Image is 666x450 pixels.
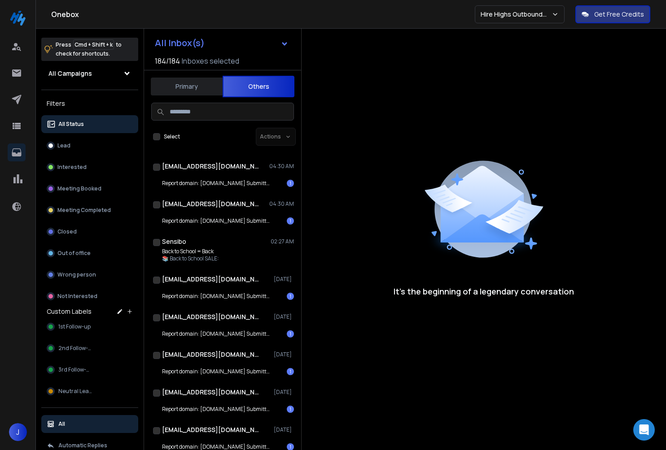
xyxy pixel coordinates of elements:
[287,368,294,375] div: 1
[41,180,138,198] button: Meeting Booked
[162,312,261,321] h1: [EMAIL_ADDRESS][DOMAIN_NAME]
[148,34,296,52] button: All Inbox(s)
[162,217,270,225] p: Report domain: [DOMAIN_NAME] Submitter: [DOMAIN_NAME]
[57,293,97,300] p: Not Interested
[58,121,84,128] p: All Status
[41,339,138,357] button: 2nd Follow-up
[41,287,138,305] button: Not Interested
[41,158,138,176] button: Interested
[41,115,138,133] button: All Status
[57,142,70,149] p: Lead
[41,201,138,219] button: Meeting Completed
[162,199,261,208] h1: [EMAIL_ADDRESS][DOMAIN_NAME]
[162,425,261,434] h1: [EMAIL_ADDRESS][DOMAIN_NAME]
[41,382,138,400] button: Neutral Leads
[274,389,294,396] p: [DATE]
[287,330,294,337] div: 1
[9,9,27,27] img: logo
[287,180,294,187] div: 1
[575,5,650,23] button: Get Free Credits
[51,9,475,20] h1: Onebox
[58,345,95,352] span: 2nd Follow-up
[162,237,186,246] h1: Sensibo
[57,185,101,192] p: Meeting Booked
[41,244,138,262] button: Out of office
[57,207,111,214] p: Meeting Completed
[151,77,223,96] button: Primary
[223,76,294,97] button: Others
[287,406,294,413] div: 1
[41,318,138,336] button: 1st Follow-up
[155,56,180,66] span: 184 / 184
[274,351,294,358] p: [DATE]
[162,350,261,359] h1: [EMAIL_ADDRESS][DOMAIN_NAME]
[73,39,114,50] span: Cmd + Shift + k
[41,97,138,110] h3: Filters
[56,40,122,58] p: Press to check for shortcuts.
[162,330,270,337] p: Report domain: [DOMAIN_NAME] Submitter: [DOMAIN_NAME]
[58,323,91,330] span: 1st Follow-up
[481,10,552,19] p: Hire Highs Outbound Engine
[57,228,77,235] p: Closed
[162,293,270,300] p: Report domain: [DOMAIN_NAME] Submitter: [DOMAIN_NAME]
[41,137,138,155] button: Lead
[162,275,261,284] h1: [EMAIL_ADDRESS][DOMAIN_NAME]
[155,39,205,48] h1: All Inbox(s)
[162,255,219,262] p: 📚 Back to School SALE:
[287,217,294,225] div: 1
[162,180,270,187] p: Report domain: [DOMAIN_NAME] Submitter: [DOMAIN_NAME]
[594,10,644,19] p: Get Free Credits
[162,388,261,397] h1: [EMAIL_ADDRESS][DOMAIN_NAME]
[269,200,294,208] p: 04:30 AM
[394,285,574,298] p: It’s the beginning of a legendary conversation
[9,423,27,441] button: J
[41,223,138,241] button: Closed
[57,250,91,257] p: Out of office
[58,366,93,373] span: 3rd Follow-up
[162,368,270,375] p: Report domain: [DOMAIN_NAME] Submitter: [DOMAIN_NAME]
[41,266,138,284] button: Wrong person
[57,271,96,278] p: Wrong person
[274,426,294,433] p: [DATE]
[633,419,655,441] div: Open Intercom Messenger
[58,442,107,449] p: Automatic Replies
[58,420,65,428] p: All
[271,238,294,245] p: 02:27 AM
[162,162,261,171] h1: [EMAIL_ADDRESS][DOMAIN_NAME]
[162,248,219,255] p: Back to School = Back
[274,276,294,283] p: [DATE]
[287,293,294,300] div: 1
[269,163,294,170] p: 04:30 AM
[47,307,92,316] h3: Custom Labels
[182,56,239,66] h3: Inboxes selected
[274,313,294,320] p: [DATE]
[41,65,138,82] button: All Campaigns
[162,406,270,413] p: Report domain: [DOMAIN_NAME] Submitter: [DOMAIN_NAME]
[58,388,95,395] span: Neutral Leads
[164,133,180,140] label: Select
[41,415,138,433] button: All
[41,361,138,379] button: 3rd Follow-up
[48,69,92,78] h1: All Campaigns
[57,164,87,171] p: Interested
